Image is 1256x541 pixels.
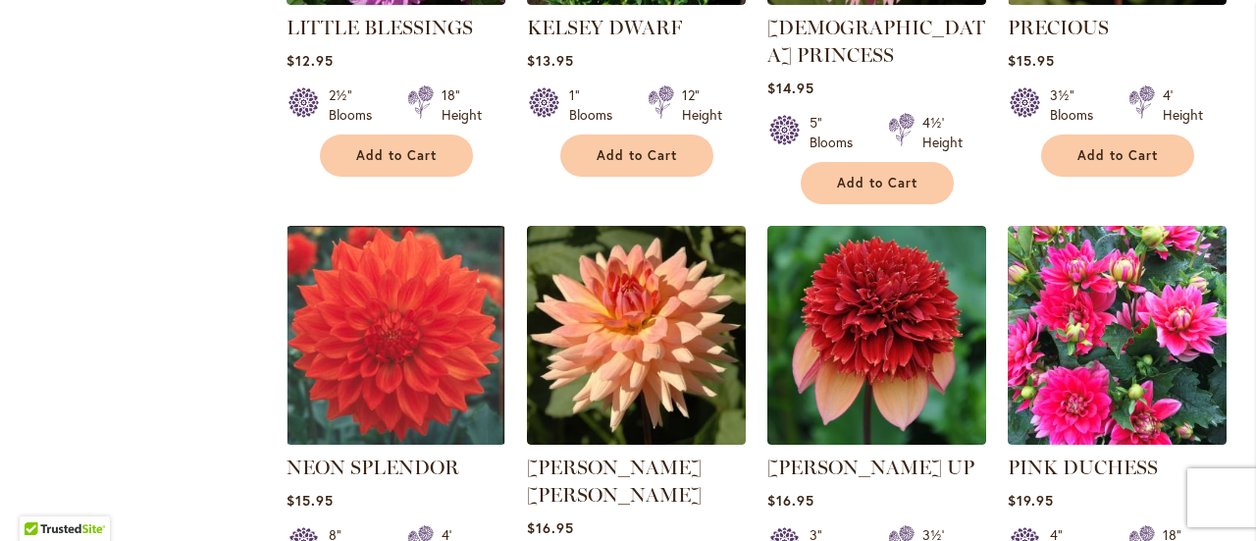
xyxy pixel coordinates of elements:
span: Add to Cart [597,147,677,164]
span: $15.95 [1008,51,1055,70]
button: Add to Cart [320,135,473,177]
span: $15.95 [287,491,334,510]
img: GITTY UP [767,226,986,445]
img: MARY JO [527,226,746,445]
a: PINK DUCHESS [1008,456,1158,479]
a: Neon Splendor [287,430,505,449]
button: Add to Cart [1041,135,1194,177]
a: MARY JO [527,430,746,449]
span: $16.95 [767,491,814,510]
button: Add to Cart [560,135,713,177]
span: $14.95 [767,79,814,97]
span: $19.95 [1008,491,1054,510]
div: 5" Blooms [810,113,864,152]
div: 4½' Height [922,113,963,152]
img: Neon Splendor [287,226,505,445]
a: [PERSON_NAME] [PERSON_NAME] [527,456,702,507]
div: 1" Blooms [569,85,624,125]
a: [PERSON_NAME] UP [767,456,974,479]
div: 3½" Blooms [1050,85,1105,125]
span: Add to Cart [837,175,917,191]
button: Add to Cart [801,162,954,204]
div: 18" Height [442,85,482,125]
div: 2½" Blooms [329,85,384,125]
a: GITTY UP [767,430,986,449]
div: 12" Height [682,85,722,125]
a: PRECIOUS [1008,16,1109,39]
span: Add to Cart [356,147,437,164]
span: Add to Cart [1077,147,1158,164]
span: $13.95 [527,51,574,70]
a: PINK DUCHESS [1008,430,1227,449]
a: LITTLE BLESSINGS [287,16,473,39]
a: NEON SPLENDOR [287,456,459,479]
iframe: Launch Accessibility Center [15,471,70,526]
span: $12.95 [287,51,334,70]
a: KELSEY DWARF [527,16,682,39]
img: PINK DUCHESS [1008,226,1227,445]
div: 4' Height [1163,85,1203,125]
a: [DEMOGRAPHIC_DATA] PRINCESS [767,16,985,67]
span: $16.95 [527,518,574,537]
